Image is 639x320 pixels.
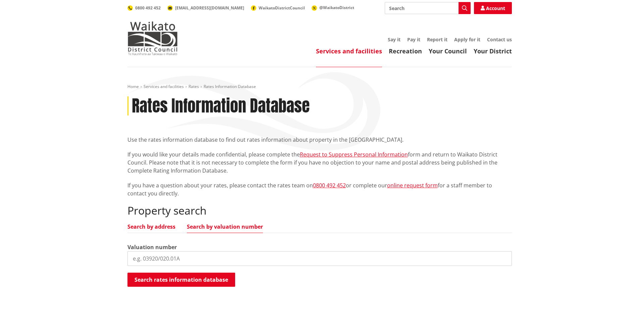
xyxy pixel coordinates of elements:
a: Services and facilities [144,84,184,89]
a: @WaikatoDistrict [312,5,354,10]
a: Say it [388,36,401,43]
a: [EMAIL_ADDRESS][DOMAIN_NAME] [167,5,244,11]
span: [EMAIL_ADDRESS][DOMAIN_NAME] [175,5,244,11]
a: Apply for it [454,36,480,43]
span: 0800 492 452 [135,5,161,11]
p: If you would like your details made confidential, please complete the form and return to Waikato ... [127,150,512,175]
span: @WaikatoDistrict [319,5,354,10]
nav: breadcrumb [127,84,512,90]
iframe: Messenger Launcher [608,292,632,316]
a: Report it [427,36,447,43]
a: Services and facilities [316,47,382,55]
a: online request form [387,182,438,189]
p: If you have a question about your rates, please contact the rates team on or complete our for a s... [127,181,512,197]
a: Your District [474,47,512,55]
a: Recreation [389,47,422,55]
input: e.g. 03920/020.01A [127,251,512,266]
a: Home [127,84,139,89]
a: Pay it [407,36,420,43]
button: Search rates information database [127,273,235,287]
span: Rates Information Database [204,84,256,89]
h1: Rates Information Database [132,96,310,116]
a: Rates [189,84,199,89]
a: WaikatoDistrictCouncil [251,5,305,11]
span: WaikatoDistrictCouncil [259,5,305,11]
h2: Property search [127,204,512,217]
a: Request to Suppress Personal Information [300,151,408,158]
a: 0800 492 452 [313,182,346,189]
a: 0800 492 452 [127,5,161,11]
a: Your Council [429,47,467,55]
a: Account [474,2,512,14]
input: Search input [385,2,471,14]
label: Valuation number [127,243,177,251]
img: Waikato District Council - Te Kaunihera aa Takiwaa o Waikato [127,21,178,55]
a: Search by address [127,224,175,229]
a: Contact us [487,36,512,43]
a: Search by valuation number [187,224,263,229]
p: Use the rates information database to find out rates information about property in the [GEOGRAPHI... [127,136,512,144]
